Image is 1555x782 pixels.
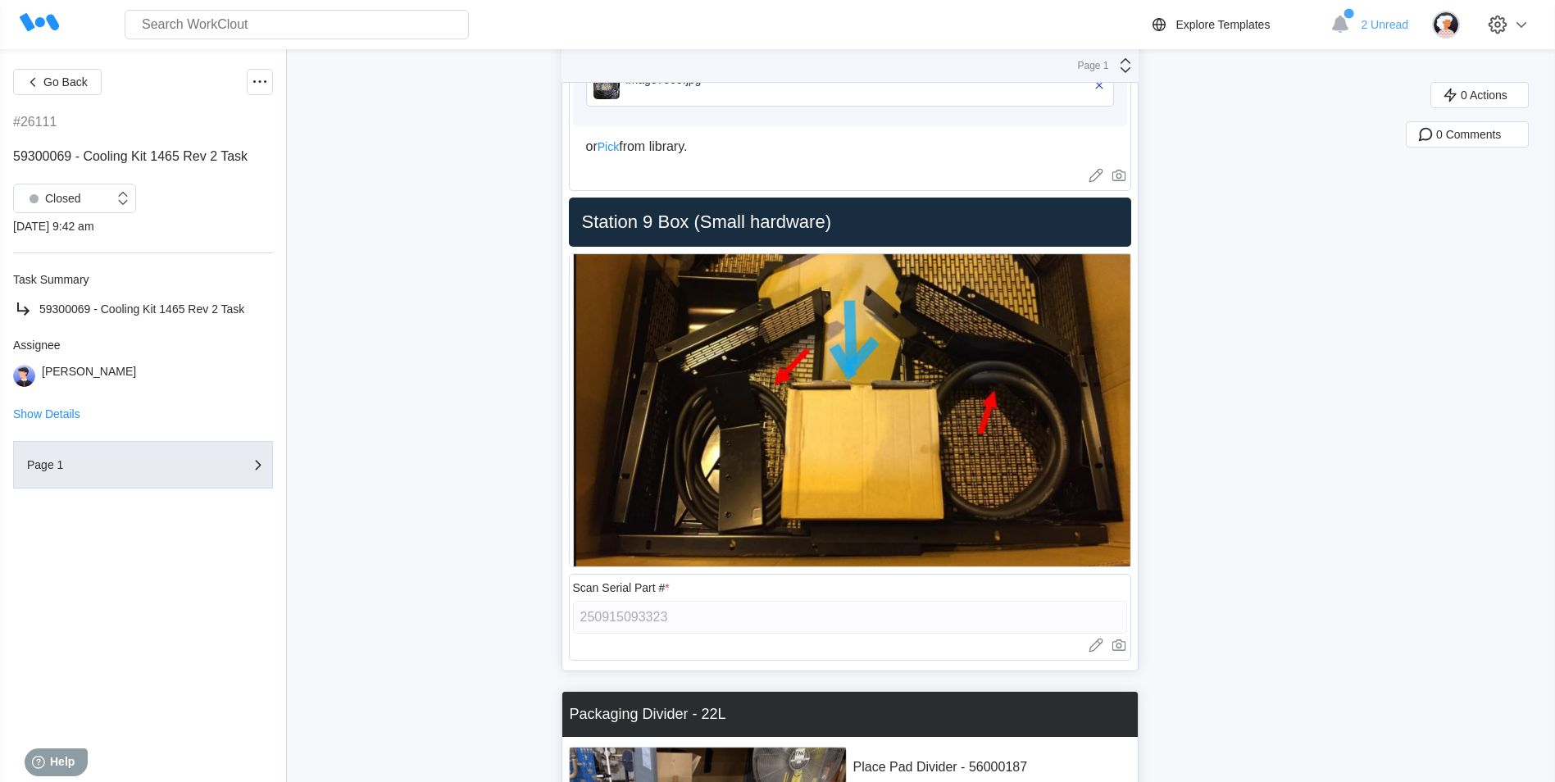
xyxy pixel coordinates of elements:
span: 2 Unread [1361,18,1408,31]
span: 59300069 - Cooling Kit 1465 Rev 2 Task [13,149,248,163]
input: Search WorkClout [125,10,469,39]
button: 0 Actions [1430,82,1529,108]
div: [PERSON_NAME] [42,365,136,387]
div: or from library. [586,139,1114,154]
span: Go Back [43,76,88,88]
div: Assignee [13,339,273,352]
p: Place Pad Divider - 56000187 [853,760,1131,775]
div: Scan Serial Part # [573,581,670,594]
div: #26111 [13,115,57,130]
button: Show Details [13,408,80,420]
a: 59300069 - Cooling Kit 1465 Rev 2 Task [13,299,273,319]
a: Explore Templates [1149,15,1322,34]
button: Go Back [13,69,102,95]
img: user-5.png [13,365,35,387]
span: 0 Actions [1461,89,1507,101]
span: 0 Comments [1436,129,1501,140]
div: Page 1 [27,459,191,471]
input: Type here... (specific format required) [573,601,1127,634]
div: Packaging Divider - 22L [570,706,726,723]
div: Task Summary [13,273,273,286]
img: image7509.jpg [593,73,620,99]
button: 0 Comments [1406,121,1529,148]
div: Closed [22,187,81,210]
img: Capture.jpg [570,254,1130,566]
button: Page 1 [13,441,273,489]
div: Explore Templates [1175,18,1270,31]
img: user-4.png [1432,11,1460,39]
div: Page 1 [1068,60,1109,71]
h2: Station 9 Box (Small hardware) [575,211,1125,234]
span: Pick [598,140,619,153]
div: [DATE] 9:42 am [13,220,273,233]
span: 59300069 - Cooling Kit 1465 Rev 2 Task [39,302,244,316]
